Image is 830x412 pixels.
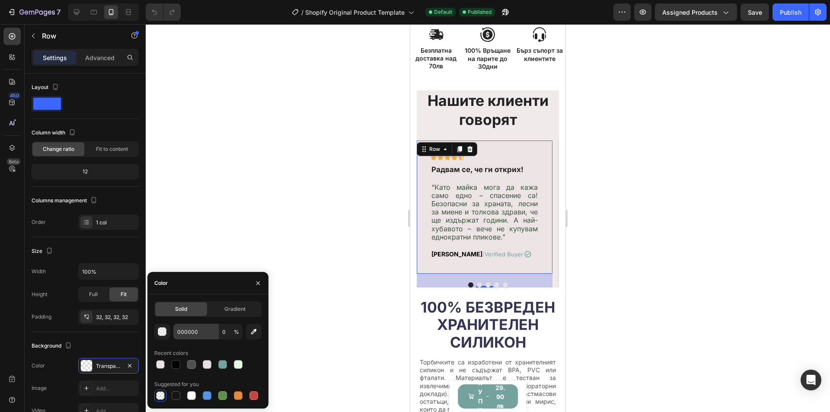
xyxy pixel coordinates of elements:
[3,3,64,21] button: 7
[662,8,718,17] span: Assigned Products
[154,279,168,287] div: Color
[801,370,821,390] div: Open Intercom Messenger
[173,324,218,339] input: Eg: FFFFFF
[96,313,137,321] div: 32, 32, 32, 32
[32,384,47,392] div: Image
[146,3,181,21] div: Undo/Redo
[301,8,303,17] span: /
[305,8,405,17] span: Shopify Original Product Template
[57,7,61,17] p: 7
[468,8,492,16] span: Published
[32,268,46,275] div: Width
[741,3,769,21] button: Save
[121,291,127,298] span: Fit
[89,291,98,298] span: Full
[85,53,115,62] p: Advanced
[780,8,801,17] div: Publish
[48,360,108,384] button: КУПИ
[8,92,21,99] div: 450
[83,358,97,387] div: 29.90 лв
[32,340,73,352] div: Background
[773,3,809,21] button: Publish
[224,305,246,313] span: Gradient
[154,349,188,357] div: Recent colors
[32,218,46,226] div: Order
[32,246,54,257] div: Size
[32,362,45,370] div: Color
[10,334,146,389] p: Торбичките са изработени от хранителният силикон и не съдържат BPA, PVC или фталати. Материалът е...
[154,380,199,388] div: Suggested for you
[32,291,48,298] div: Height
[32,82,61,93] div: Layout
[748,9,762,16] span: Save
[96,385,137,393] div: Add...
[43,53,67,62] p: Settings
[32,313,51,321] div: Padding
[67,354,73,390] div: КУПИ
[6,158,21,165] div: Beta
[410,24,565,412] iframe: Design area
[43,145,74,153] span: Change ratio
[32,195,99,207] div: Columns management
[96,145,128,153] span: Fit to content
[96,219,137,227] div: 1 col
[42,31,115,41] p: Row
[96,362,121,370] div: Transparent
[175,305,187,313] span: Solid
[434,8,452,16] span: Default
[32,127,77,139] div: Column width
[33,166,137,178] div: 12
[234,328,239,336] span: %
[79,264,138,279] input: Auto
[655,3,737,21] button: Assigned Products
